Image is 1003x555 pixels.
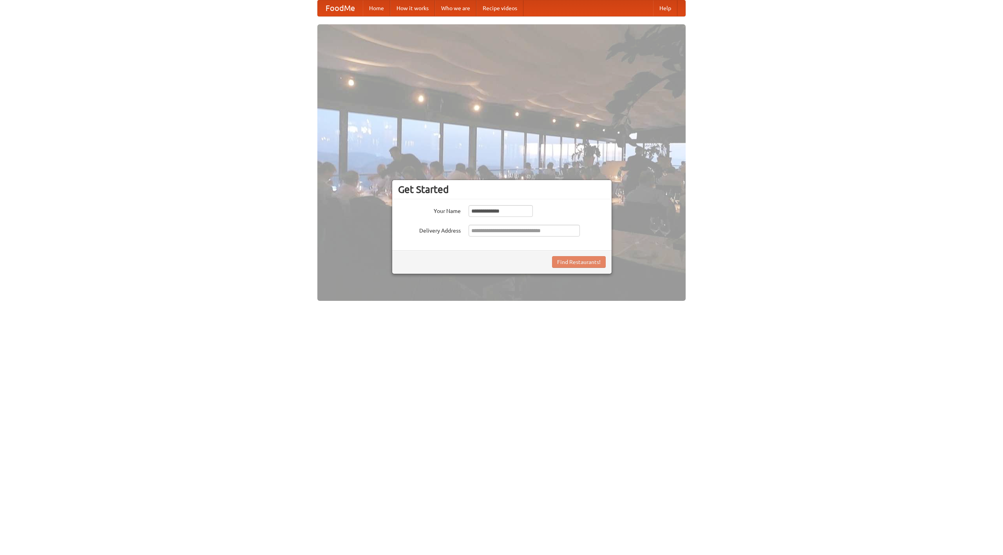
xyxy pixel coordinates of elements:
label: Your Name [398,205,461,215]
a: Recipe videos [476,0,523,16]
label: Delivery Address [398,225,461,235]
button: Find Restaurants! [552,256,606,268]
a: Who we are [435,0,476,16]
a: How it works [390,0,435,16]
a: Help [653,0,677,16]
h3: Get Started [398,184,606,195]
a: Home [363,0,390,16]
a: FoodMe [318,0,363,16]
